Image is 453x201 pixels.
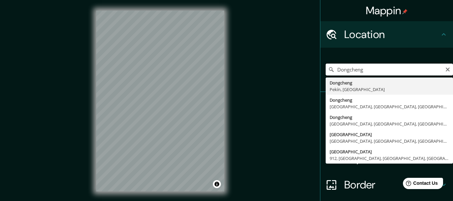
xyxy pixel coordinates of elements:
[96,11,224,191] canvas: Map
[330,131,449,138] div: [GEOGRAPHIC_DATA]
[320,92,453,119] div: Pins
[445,66,450,72] button: Clear
[344,152,440,165] h4: Layout
[394,175,446,194] iframe: Help widget launcher
[213,180,221,188] button: Toggle attribution
[326,64,453,75] input: Pick your city or area
[330,121,449,127] div: [GEOGRAPHIC_DATA], [GEOGRAPHIC_DATA], [GEOGRAPHIC_DATA]
[344,178,440,191] h4: Border
[330,97,449,103] div: Dongcheng
[402,9,408,14] img: pin-icon.png
[330,155,449,162] div: 912, [GEOGRAPHIC_DATA], [GEOGRAPHIC_DATA], [GEOGRAPHIC_DATA]
[320,21,453,48] div: Location
[330,103,449,110] div: [GEOGRAPHIC_DATA], [GEOGRAPHIC_DATA], [GEOGRAPHIC_DATA]
[330,148,449,155] div: [GEOGRAPHIC_DATA]
[330,114,449,121] div: Dongcheng
[330,79,449,86] div: Dongcheng
[320,119,453,145] div: Style
[344,28,440,41] h4: Location
[320,145,453,172] div: Layout
[366,4,408,17] h4: Mappin
[320,172,453,198] div: Border
[330,86,449,93] div: Pekín, [GEOGRAPHIC_DATA]
[330,138,449,144] div: [GEOGRAPHIC_DATA], [GEOGRAPHIC_DATA], [GEOGRAPHIC_DATA], [GEOGRAPHIC_DATA]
